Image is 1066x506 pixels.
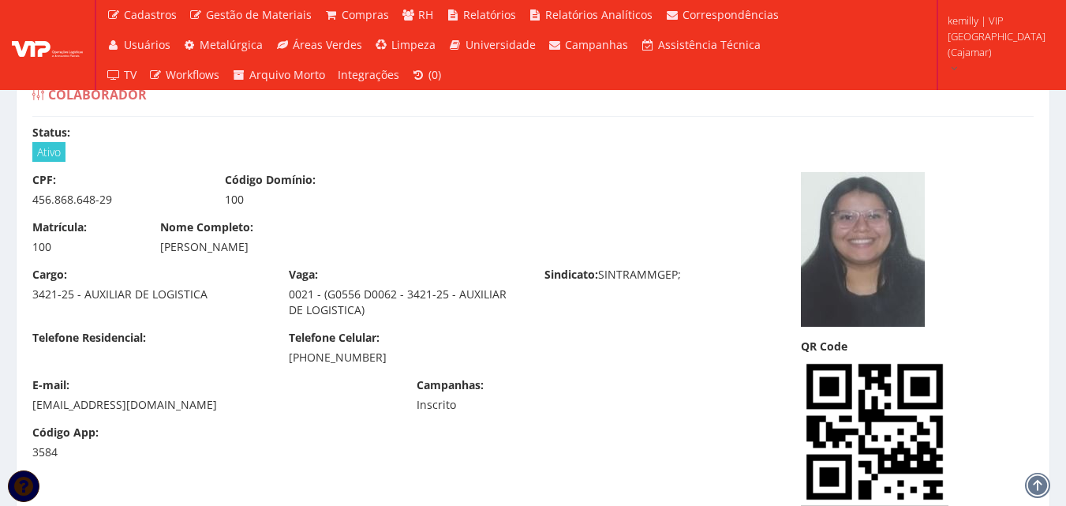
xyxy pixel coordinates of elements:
[32,239,137,255] div: 100
[32,267,67,283] label: Cargo:
[391,37,436,52] span: Limpeza
[269,30,368,60] a: Áreas Verdes
[417,377,484,393] label: Campanhas:
[368,30,443,60] a: Limpeza
[418,7,433,22] span: RH
[331,60,406,90] a: Integrações
[545,7,653,22] span: Relatórios Analíticos
[442,30,542,60] a: Universidade
[32,425,99,440] label: Código App:
[225,192,394,208] div: 100
[160,239,649,255] div: [PERSON_NAME]
[801,339,847,354] label: QR Code
[166,67,219,82] span: Workflows
[200,37,263,52] span: Metalúrgica
[342,7,389,22] span: Compras
[32,330,146,346] label: Telefone Residencial:
[948,13,1045,60] span: kemilly | VIP [GEOGRAPHIC_DATA] (Cajamar)
[100,30,177,60] a: Usuários
[801,358,948,506] img: LL754YnupQ0AAAAASUVORK5CYII=
[542,30,635,60] a: Campanhas
[658,37,761,52] span: Assistência Técnica
[289,350,522,365] div: [PHONE_NUMBER]
[143,60,226,90] a: Workflows
[289,287,522,318] div: 0021 - (G0556 D0062 - 3421-25 - AUXILIAR DE LOGISTICA)
[48,86,147,103] span: Colaborador
[206,7,312,22] span: Gestão de Materiais
[289,330,380,346] label: Telefone Celular:
[428,67,441,82] span: (0)
[32,172,56,188] label: CPF:
[32,219,87,235] label: Matrícula:
[160,219,253,235] label: Nome Completo:
[225,172,316,188] label: Código Domínio:
[683,7,779,22] span: Correspondências
[124,67,137,82] span: TV
[177,30,270,60] a: Metalúrgica
[32,125,70,141] label: Status:
[634,30,767,60] a: Assistência Técnica
[466,37,536,52] span: Universidade
[32,287,265,302] div: 3421-25 - AUXILIAR DE LOGISTICA
[417,397,585,413] div: Inscrito
[544,267,598,283] label: Sindicato:
[32,397,393,413] div: [EMAIL_ADDRESS][DOMAIN_NAME]
[249,67,325,82] span: Arquivo Morto
[289,267,318,283] label: Vaga:
[406,60,448,90] a: (0)
[293,37,362,52] span: Áreas Verdes
[124,37,170,52] span: Usuários
[226,60,331,90] a: Arquivo Morto
[32,142,65,162] span: Ativo
[32,192,201,208] div: 456.868.648-29
[463,7,516,22] span: Relatórios
[533,267,789,287] div: SINTRAMMGEP;
[100,60,143,90] a: TV
[32,377,69,393] label: E-mail:
[12,33,83,57] img: logo
[338,67,399,82] span: Integrações
[565,37,628,52] span: Campanhas
[801,172,925,327] img: lanna-170793431065cd0266b1777.JPG
[32,444,137,460] div: 3584
[124,7,177,22] span: Cadastros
